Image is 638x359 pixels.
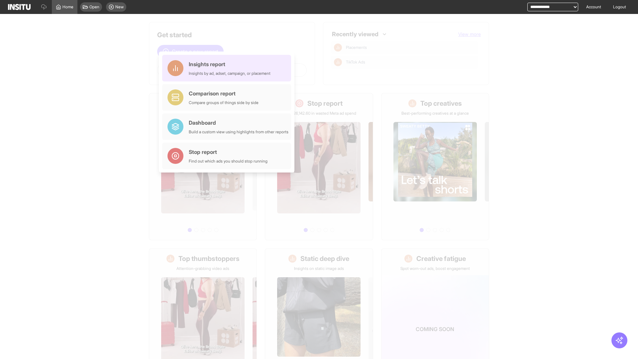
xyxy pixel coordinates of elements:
div: Find out which ads you should stop running [189,159,267,164]
span: Home [62,4,73,10]
img: Logo [8,4,31,10]
div: Insights by ad, adset, campaign, or placement [189,71,270,76]
div: Build a custom view using highlights from other reports [189,129,288,135]
span: New [115,4,124,10]
div: Dashboard [189,119,288,127]
div: Comparison report [189,89,259,97]
div: Stop report [189,148,267,156]
div: Compare groups of things side by side [189,100,259,105]
span: Open [89,4,99,10]
div: Insights report [189,60,270,68]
